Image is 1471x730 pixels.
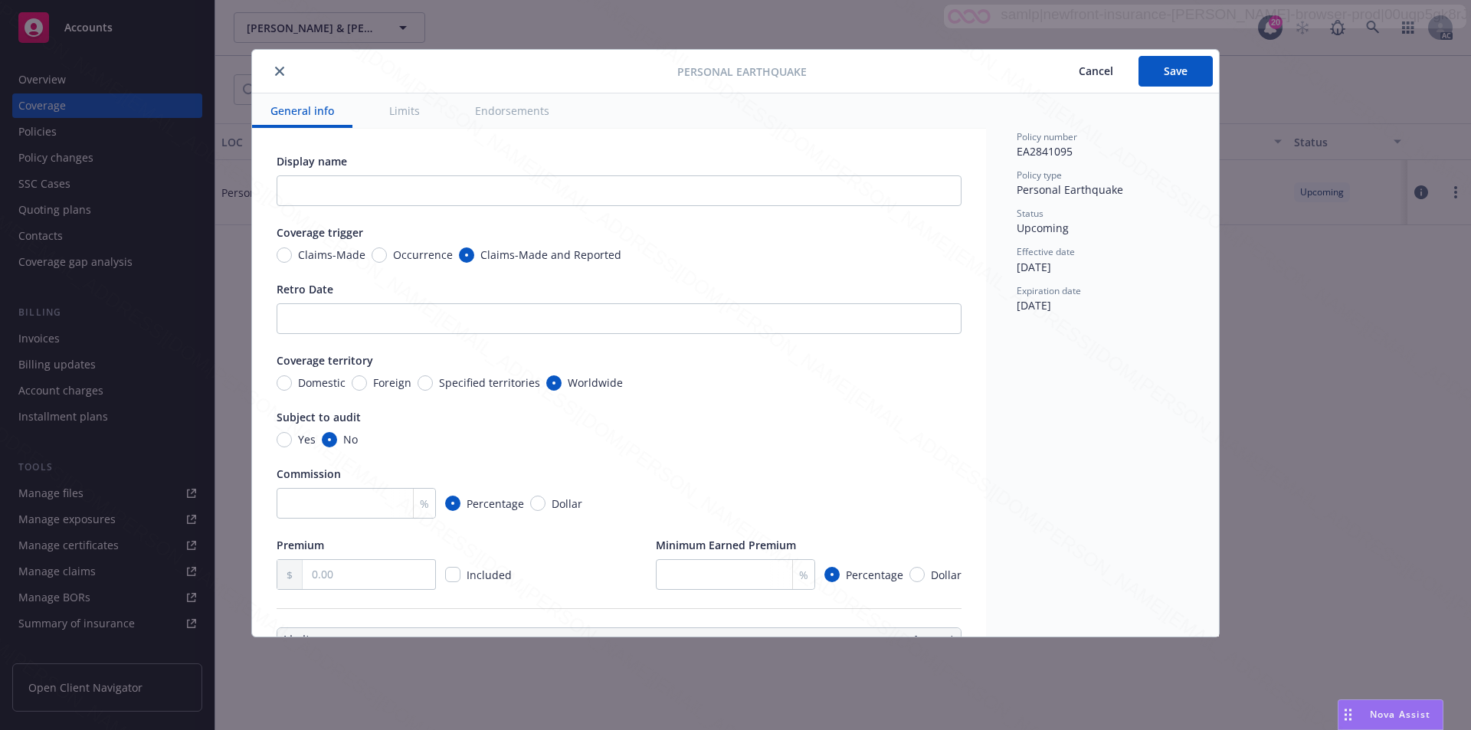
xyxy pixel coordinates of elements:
input: Percentage [445,496,460,511]
span: Coverage territory [277,353,373,368]
input: Foreign [352,375,367,391]
input: Dollar [909,567,925,582]
span: Claims-Made [298,247,365,263]
button: Limits [371,93,438,128]
input: 0.00 [303,560,435,589]
button: Nova Assist [1338,699,1443,730]
span: [DATE] [1017,260,1051,274]
span: Yes [298,431,316,447]
span: Occurrence [393,247,453,263]
span: Personal Earthquake [677,64,807,80]
span: % [420,496,429,512]
span: Retro Date [277,282,333,296]
div: Drag to move [1338,700,1358,729]
span: Included [467,568,512,582]
button: close [270,62,289,80]
input: Percentage [824,567,840,582]
span: Percentage [846,567,903,583]
input: Dollar [530,496,545,511]
span: Save [1164,64,1188,78]
span: Personal Earthquake [1017,182,1123,197]
span: Specified territories [439,375,540,391]
input: Specified territories [418,375,433,391]
span: Commission [277,466,341,481]
span: Domestic [298,375,346,391]
span: Effective date [1017,245,1075,258]
th: Amount [626,628,961,651]
span: No [343,431,358,447]
input: Claims-Made [277,247,292,263]
span: Dollar [552,496,582,512]
span: Status [1017,207,1043,220]
input: Yes [277,432,292,447]
span: Coverage trigger [277,225,363,240]
input: Occurrence [372,247,387,263]
button: Save [1138,56,1213,87]
input: Domestic [277,375,292,391]
span: Dollar [931,567,962,583]
input: No [322,432,337,447]
span: [DATE] [1017,298,1051,313]
span: Percentage [467,496,524,512]
span: Minimum Earned Premium [656,538,796,552]
span: % [799,567,808,583]
span: EA2841095 [1017,144,1073,159]
th: Limits [277,628,551,651]
span: Policy type [1017,169,1062,182]
button: General info [252,93,352,128]
span: Upcoming [1017,221,1069,235]
span: Display name [277,154,347,169]
span: Foreign [373,375,411,391]
span: Cancel [1079,64,1113,78]
span: Subject to audit [277,410,361,424]
button: Cancel [1053,56,1138,87]
span: Expiration date [1017,284,1081,297]
input: Claims-Made and Reported [459,247,474,263]
span: Nova Assist [1370,708,1430,721]
input: Worldwide [546,375,562,391]
button: Endorsements [457,93,568,128]
span: Premium [277,538,324,552]
span: Claims-Made and Reported [480,247,621,263]
span: Worldwide [568,375,623,391]
span: Policy number [1017,130,1077,143]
